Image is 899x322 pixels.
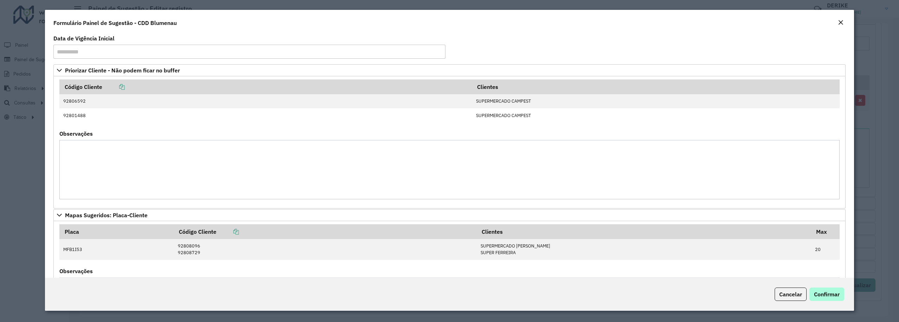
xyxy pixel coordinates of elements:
[59,94,472,108] td: 92806592
[472,94,839,108] td: SUPERMERCADO CAMPEST
[65,67,180,73] span: Priorizar Cliente - Não podem ficar no buffer
[779,291,802,298] span: Cancelar
[59,224,174,239] th: Placa
[812,224,840,239] th: Max
[812,239,840,260] td: 20
[65,212,148,218] span: Mapas Sugeridos: Placa-Cliente
[775,288,807,301] button: Cancelar
[216,228,239,235] a: Copiar
[53,76,846,208] div: Priorizar Cliente - Não podem ficar no buffer
[59,129,93,138] label: Observações
[814,291,840,298] span: Confirmar
[59,267,93,275] label: Observações
[59,239,174,260] td: MFB1I53
[836,18,846,27] button: Close
[838,20,843,25] em: Fechar
[53,64,846,76] a: Priorizar Cliente - Não podem ficar no buffer
[809,288,844,301] button: Confirmar
[472,108,839,122] td: SUPERMERCADO CAMPEST
[53,209,846,221] a: Mapas Sugeridos: Placa-Cliente
[174,239,477,260] td: 92808096 92808729
[477,239,812,260] td: SUPERMERCADO [PERSON_NAME] SUPER FERREIRA
[174,224,477,239] th: Código Cliente
[53,19,177,27] h4: Formulário Painel de Sugestão - CDD Blumenau
[59,79,472,94] th: Código Cliente
[102,83,125,90] a: Copiar
[59,108,472,122] td: 92801488
[477,224,812,239] th: Clientes
[53,34,115,43] label: Data de Vigência Inicial
[472,79,839,94] th: Clientes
